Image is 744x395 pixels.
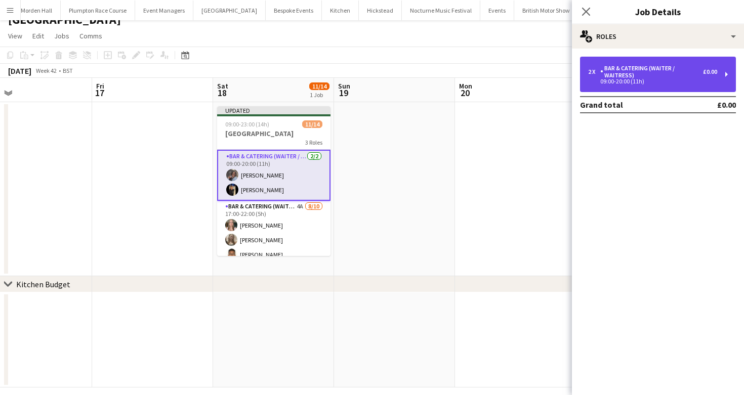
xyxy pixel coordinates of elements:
button: [GEOGRAPHIC_DATA] [193,1,266,20]
button: Event Managers [135,1,193,20]
span: 09:00-23:00 (14h) [225,120,269,128]
button: Plumpton Race Course [61,1,135,20]
a: Jobs [50,29,73,42]
div: Updated [217,106,330,114]
span: View [8,31,22,40]
span: Sun [338,81,350,91]
div: BST [63,67,73,74]
button: Nocturne Music Festival [402,1,480,20]
button: Bespoke Events [266,1,322,20]
div: 1 Job [310,91,329,99]
a: View [4,29,26,42]
div: £0.00 [703,68,717,75]
h3: [GEOGRAPHIC_DATA] [217,129,330,138]
span: 20 [458,87,472,99]
a: Edit [28,29,48,42]
span: 18 [216,87,228,99]
button: Morden Hall [13,1,61,20]
td: Grand total [580,97,688,113]
span: 19 [337,87,350,99]
app-job-card: Updated09:00-23:00 (14h)11/14[GEOGRAPHIC_DATA]3 RolesBar & Catering (Waiter / waitress)2/209:00-2... [217,106,330,256]
button: Hickstead [359,1,402,20]
button: Kitchen [322,1,359,20]
span: 11/14 [302,120,322,128]
h3: Job Details [572,5,744,18]
span: Mon [459,81,472,91]
span: Jobs [54,31,69,40]
button: British Motor Show [514,1,578,20]
div: Bar & Catering (Waiter / waitress) [600,65,703,79]
span: Fri [96,81,104,91]
span: Edit [32,31,44,40]
div: 2 x [588,68,600,75]
div: 09:00-20:00 (11h) [588,79,717,84]
td: £0.00 [688,97,736,113]
div: [DATE] [8,66,31,76]
span: Comms [79,31,102,40]
span: 17 [95,87,104,99]
a: Comms [75,29,106,42]
app-card-role: Bar & Catering (Waiter / waitress)4A8/1017:00-22:00 (5h)[PERSON_NAME][PERSON_NAME][PERSON_NAME] [217,201,330,367]
button: Events [480,1,514,20]
div: Roles [572,24,744,49]
span: Week 42 [33,67,59,74]
span: Sat [217,81,228,91]
span: 11/14 [309,82,329,90]
span: 3 Roles [305,139,322,146]
div: Kitchen Budget [16,279,70,289]
app-card-role: Bar & Catering (Waiter / waitress)2/209:00-20:00 (11h)[PERSON_NAME][PERSON_NAME] [217,150,330,201]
